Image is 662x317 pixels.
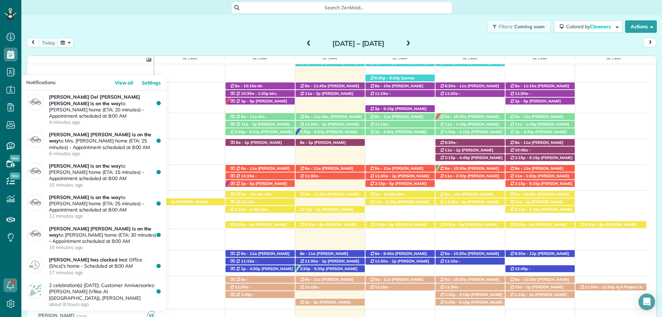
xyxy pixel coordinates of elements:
img: clock_in-5e93d983c6e4fb6d8301f128e12ee4ae092419d2e85e68cb26219c57cb15bee6.png [27,257,44,273]
div: [STREET_ADDRESS][PERSON_NAME] [365,221,435,228]
div: [STREET_ADDRESS] [225,121,295,128]
div: [STREET_ADDRESS][PERSON_NAME] [365,82,435,90]
span: 12p - 3p [304,207,321,212]
span: [PERSON_NAME] ([PHONE_NUMBER]) [440,166,499,176]
span: [PERSON_NAME] ([PHONE_NUMBER]) [230,122,290,131]
span: 2p - 4:30p [514,129,534,134]
span: 2p - 4:30p [241,266,261,271]
span: 2:15p - 5:15p [514,155,540,160]
span: 11:15a - 1:45p [300,285,321,294]
span: [PERSON_NAME] ([PHONE_NUMBER]) [300,259,359,268]
span: 2:15p - 5:15p [514,181,540,186]
div: [STREET_ADDRESS] [295,139,365,146]
p: 2 celebration(s) [DATE]: Customer Anniversaries: [PERSON_NAME] (Villas At [GEOGRAPHIC_DATA]), [PE... [49,282,161,307]
div: [STREET_ADDRESS][PERSON_NAME] [575,221,647,228]
div: [STREET_ADDRESS] [435,258,505,265]
span: 8a - 11a [514,166,531,171]
span: [PERSON_NAME] ([PHONE_NUMBER]) [440,155,503,165]
span: [PERSON_NAME] ([PHONE_NUMBER]) [300,207,353,217]
div: [STREET_ADDRESS][PERSON_NAME] [505,198,575,206]
span: 10a - 1p [514,285,531,289]
div: [STREET_ADDRESS] [435,165,505,172]
span: 11:15a - 1:45p [230,174,257,183]
div: [STREET_ADDRESS] [225,165,295,172]
span: 6:30p - 9p [374,222,394,227]
div: 15697 Logistics Dr - ?, AL, 36551 [435,291,505,298]
div: [STREET_ADDRESS][PERSON_NAME] [225,284,295,291]
span: [PERSON_NAME] ([PHONE_NUMBER]) [440,174,499,183]
span: 6:30p - 9p [514,222,534,227]
span: [PERSON_NAME] ([PHONE_NUMBER]) [440,277,499,287]
span: [PERSON_NAME] ([PHONE_NUMBER]) [300,140,346,150]
span: [PERSON_NAME] (Fairhope Pediatrics) ([PHONE_NUMBER], [PHONE_NUMBER]) [440,222,497,242]
div: [STREET_ADDRESS] [295,191,365,198]
span: 8a - 11:30a [230,277,249,287]
span: 11:15a - 1:45p [440,259,461,268]
div: [STREET_ADDRESS][PERSON_NAME] [435,221,505,228]
span: [PERSON_NAME] ([PHONE_NUMBER]) [230,264,273,273]
span: 8a - 9:45a [374,251,394,256]
span: 11:30a - 2p [304,122,327,127]
span: [PERSON_NAME] ([PHONE_NUMBER]) [370,166,423,176]
span: [PERSON_NAME] ([PHONE_NUMBER]) [510,140,563,150]
button: next [644,38,657,47]
div: [STREET_ADDRESS] [505,82,575,90]
div: [STREET_ADDRESS] [435,191,505,198]
span: [PERSON_NAME] ([PHONE_NUMBER]) [510,181,573,191]
div: [STREET_ADDRESS] [295,172,365,180]
div: [STREET_ADDRESS] [435,172,505,180]
div: [STREET_ADDRESS] [295,258,365,265]
div: [STREET_ADDRESS] [225,180,295,187]
div: [STREET_ADDRESS] [295,165,365,172]
span: [PERSON_NAME] (Fairhope Pediatrics) ([PHONE_NUMBER], [PHONE_NUMBER]) [230,222,287,242]
span: 8a - 11a [304,277,321,282]
span: 2:45p - 5:15p [230,292,255,302]
span: [PERSON_NAME] ([PHONE_NUMBER]) [510,251,569,261]
span: 11a - 2p [241,122,257,127]
div: [STREET_ADDRESS] [225,258,295,265]
span: Aj 4 Project Llc ([PHONE_NUMBER]) [580,285,643,294]
span: 1:30p - 4:15p [444,129,470,134]
span: [PERSON_NAME] ([PHONE_NUMBER], [PHONE_NUMBER]) [370,259,429,274]
span: 6:30p - 9:30p [374,76,400,80]
span: 2:15p - 5:15p [514,207,540,212]
div: [STREET_ADDRESS][PERSON_NAME] [225,221,295,228]
span: [PERSON_NAME] ([PHONE_NUMBER]) [510,199,563,209]
span: [PERSON_NAME] Boom ([PHONE_NUMBER]) [370,289,424,299]
span: [PERSON_NAME] ([PHONE_NUMBER]) [510,129,567,139]
div: [STREET_ADDRESS] [365,258,435,265]
div: [STREET_ADDRESS] [365,90,435,97]
span: 8a - 11a [304,114,321,119]
div: [STREET_ADDRESS] [365,180,435,187]
span: [PERSON_NAME] ([PHONE_NUMBER]) [300,122,359,131]
span: 10:15a - 1p [230,199,257,209]
div: [STREET_ADDRESS] [225,191,295,198]
span: [PERSON_NAME] ([PHONE_NUMBER]) [300,277,353,287]
span: 8a - 11a [241,114,257,119]
span: [PERSON_NAME] ([PHONE_NUMBER]) [370,96,413,106]
span: [PERSON_NAME] ([PHONE_NUMBER]) [440,264,483,273]
span: 11:30a - 2p [304,259,327,264]
div: [STREET_ADDRESS] [365,172,435,180]
div: [STREET_ADDRESS] [365,198,435,206]
span: [PERSON_NAME] ([PHONE_NUMBER]) [230,166,290,176]
span: Mrs. [PERSON_NAME] ([PHONE_NUMBER]) [300,114,362,124]
div: [STREET_ADDRESS] [225,128,295,136]
div: [STREET_ADDRESS][PERSON_NAME] [295,221,365,228]
div: [STREET_ADDRESS] [295,82,365,90]
span: 11:30a - 2p [374,259,397,264]
span: [PERSON_NAME] (Fairhope Pediatrics) ([PHONE_NUMBER], [PHONE_NUMBER]) [300,222,357,242]
span: [PERSON_NAME] ([PHONE_NUMBER]) [510,155,573,165]
span: 8a - 10:30a [514,277,537,282]
span: 11:30a - 2p [374,174,397,178]
div: [STREET_ADDRESS] [435,113,505,120]
div: [STREET_ADDRESS] [505,139,575,146]
span: 8a - 11a [444,192,461,197]
div: [STREET_ADDRESS][PERSON_NAME] [295,113,365,120]
div: [STREET_ADDRESS] [505,191,575,198]
span: [PERSON_NAME] ([PHONE_NUMBER]) [510,114,563,124]
span: 8:30a - 10:30a [440,140,459,150]
div: [STREET_ADDRESS] [225,250,295,257]
span: [PERSON_NAME] ([PHONE_NUMBER]) [510,166,563,176]
a: 2 celebration(s) [DATE]: Customer Anniversaries: [PERSON_NAME] (Villas At [GEOGRAPHIC_DATA]), [PE... [21,279,166,311]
